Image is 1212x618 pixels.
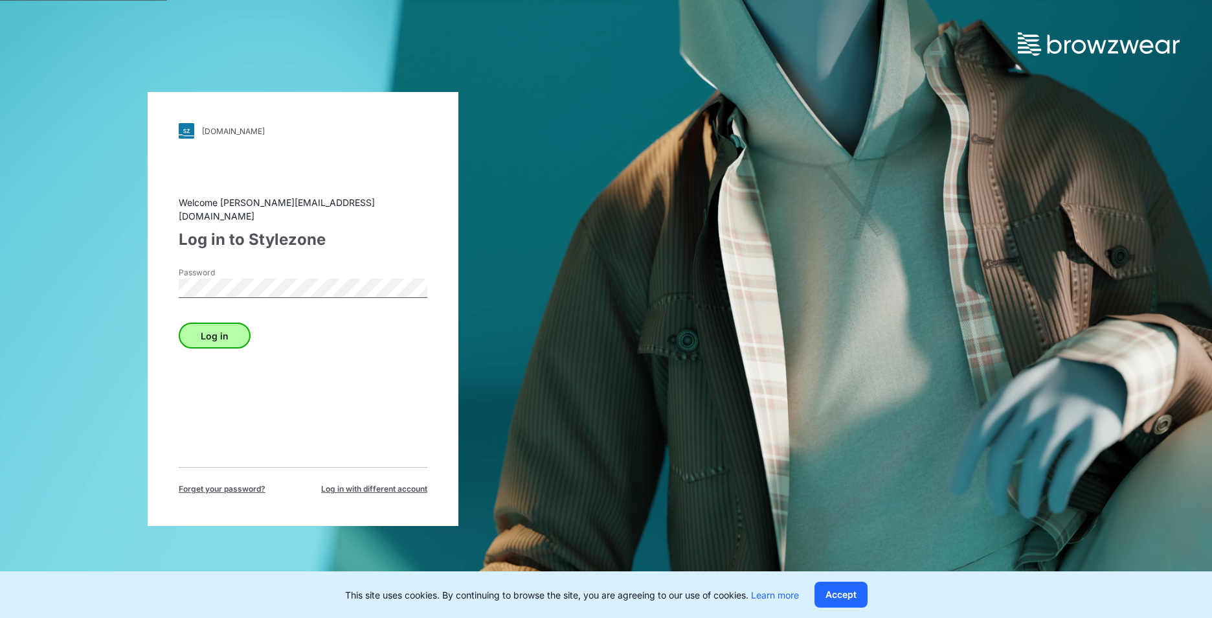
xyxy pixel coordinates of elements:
[1018,32,1180,56] img: browzwear-logo.73288ffb.svg
[814,582,868,608] button: Accept
[179,196,427,223] div: Welcome [PERSON_NAME][EMAIL_ADDRESS][DOMAIN_NAME]
[179,267,269,279] label: Password
[179,123,194,139] img: svg+xml;base64,PHN2ZyB3aWR0aD0iMjgiIGhlaWdodD0iMjgiIHZpZXdCb3g9IjAgMCAyOCAyOCIgZmlsbD0ibm9uZSIgeG...
[202,126,265,136] div: [DOMAIN_NAME]
[751,589,799,601] a: Learn more
[179,483,265,495] span: Forget your password?
[321,483,427,495] span: Log in with different account
[345,588,799,602] p: This site uses cookies. By continuing to browse the site, you are agreeing to our use of cookies.
[179,228,427,251] div: Log in to Stylezone
[179,323,251,349] button: Log in
[179,123,427,139] a: [DOMAIN_NAME]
